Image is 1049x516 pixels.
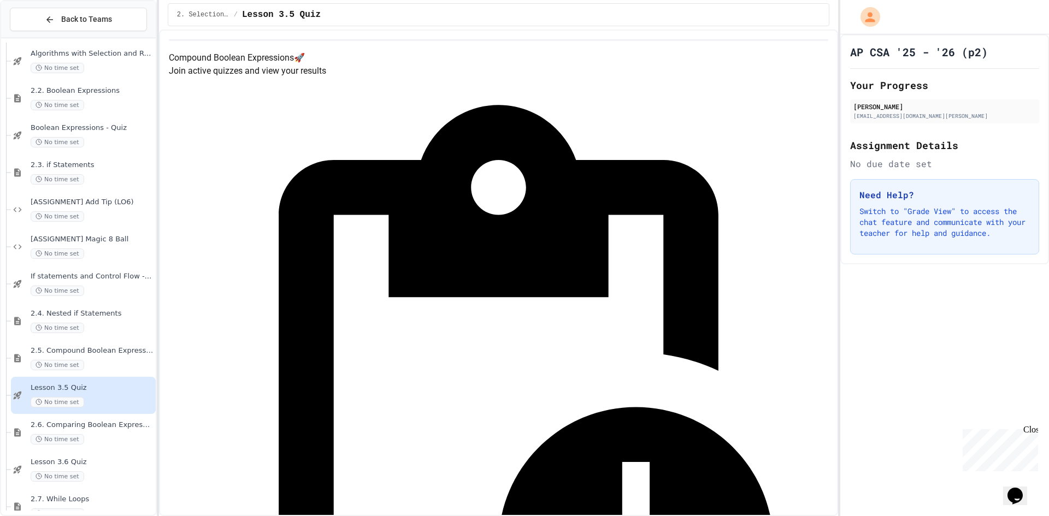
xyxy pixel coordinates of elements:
span: Lesson 3.5 Quiz [242,8,321,21]
span: No time set [31,248,84,259]
span: / [234,10,238,19]
span: No time set [31,286,84,296]
span: 2.5. Compound Boolean Expressions [31,346,154,355]
h1: AP CSA '25 - '26 (p2) [850,44,988,60]
span: Back to Teams [61,14,112,25]
div: Chat with us now!Close [4,4,75,69]
span: No time set [31,100,84,110]
h3: Need Help? [859,188,1030,201]
span: No time set [31,397,84,407]
span: 2.4. Nested if Statements [31,309,154,318]
span: No time set [31,137,84,147]
span: No time set [31,434,84,444]
span: Boolean Expressions - Quiz [31,123,154,133]
div: [EMAIL_ADDRESS][DOMAIN_NAME][PERSON_NAME] [853,112,1036,120]
button: Back to Teams [10,8,147,31]
div: My Account [849,4,883,29]
span: No time set [31,323,84,333]
span: If statements and Control Flow - Quiz [31,272,154,281]
div: No due date set [850,157,1039,170]
span: No time set [31,471,84,482]
div: [PERSON_NAME] [853,102,1036,111]
h4: Compound Boolean Expressions 🚀 [169,51,828,64]
span: 2.2. Boolean Expressions [31,86,154,96]
span: 2. Selection and Iteration [177,10,229,19]
p: Join active quizzes and view your results [169,64,828,78]
span: No time set [31,63,84,73]
span: 2.6. Comparing Boolean Expressions ([PERSON_NAME] Laws) [31,420,154,430]
span: Algorithms with Selection and Repetition - Topic 2.1 [31,49,154,58]
p: Switch to "Grade View" to access the chat feature and communicate with your teacher for help and ... [859,206,1030,239]
span: [ASSIGNMENT] Magic 8 Ball [31,235,154,244]
span: 2.3. if Statements [31,161,154,170]
span: No time set [31,174,84,185]
span: Lesson 3.6 Quiz [31,458,154,467]
h2: Assignment Details [850,138,1039,153]
span: Lesson 3.5 Quiz [31,383,154,393]
span: No time set [31,211,84,222]
h2: Your Progress [850,78,1039,93]
span: 2.7. While Loops [31,495,154,504]
span: [ASSIGNMENT] Add Tip (LO6) [31,198,154,207]
span: No time set [31,360,84,370]
iframe: chat widget [958,425,1038,471]
iframe: chat widget [1003,472,1038,505]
